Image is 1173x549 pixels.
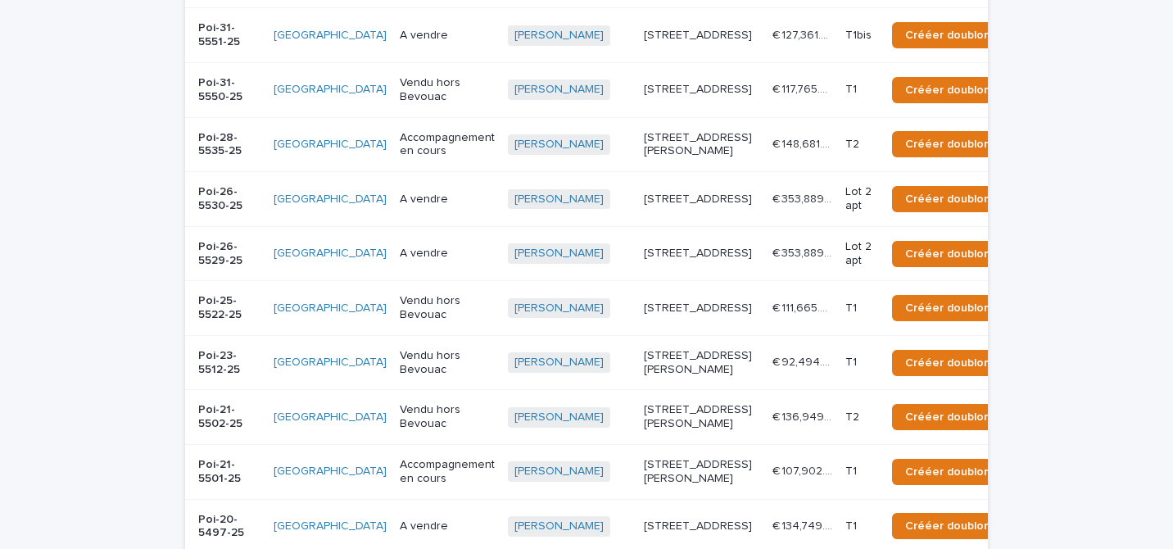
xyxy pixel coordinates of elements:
p: A vendre [400,247,495,261]
p: Accompagnement en cours [400,131,495,159]
p: € 111,665.00 [772,298,836,315]
p: A vendre [400,193,495,206]
p: Accompagnement en cours [400,458,495,486]
p: [STREET_ADDRESS] [644,83,759,97]
p: Lot 2 apt [845,185,879,213]
a: [PERSON_NAME] [514,302,604,315]
p: T1 [845,520,879,533]
tr: Poi-23-5512-25[GEOGRAPHIC_DATA] Vendu hors Bevouac[PERSON_NAME] [STREET_ADDRESS][PERSON_NAME]€ 92... [185,335,1091,390]
span: Crééer doublon [905,248,990,260]
a: [GEOGRAPHIC_DATA] [274,465,387,479]
p: € 127,361.00 [772,25,836,43]
a: Crééer doublon [892,295,1003,321]
span: Crééer doublon [905,29,990,41]
tr: Poi-21-5502-25[GEOGRAPHIC_DATA] Vendu hors Bevouac[PERSON_NAME] [STREET_ADDRESS][PERSON_NAME]€ 13... [185,390,1091,445]
a: [GEOGRAPHIC_DATA] [274,411,387,424]
a: [PERSON_NAME] [514,138,604,152]
span: Crééer doublon [905,84,990,96]
p: Poi-26-5530-25 [198,185,260,213]
p: € 136,949.00 [772,407,836,424]
a: [PERSON_NAME] [514,465,604,479]
a: [PERSON_NAME] [514,356,604,370]
a: Crééer doublon [892,513,1003,539]
a: Crééer doublon [892,350,1003,376]
p: A vendre [400,29,495,43]
a: [GEOGRAPHIC_DATA] [274,356,387,370]
p: Vendu hors Bevouac [400,294,495,322]
p: [STREET_ADDRESS] [644,520,759,533]
p: € 117,765.00 [772,79,836,97]
p: T2 [845,411,879,424]
p: T1bis [845,29,879,43]
p: Poi-21-5501-25 [198,458,260,486]
p: Poi-23-5512-25 [198,349,260,377]
p: T1 [845,83,879,97]
span: Crééer doublon [905,138,990,150]
a: [PERSON_NAME] [514,411,604,424]
p: [STREET_ADDRESS] [644,302,759,315]
tr: Poi-28-5535-25[GEOGRAPHIC_DATA] Accompagnement en cours[PERSON_NAME] [STREET_ADDRESS][PERSON_NAME... [185,117,1091,172]
a: Crééer doublon [892,77,1003,103]
span: Crééer doublon [905,411,990,423]
a: [GEOGRAPHIC_DATA] [274,247,387,261]
tr: Poi-31-5551-25[GEOGRAPHIC_DATA] A vendre[PERSON_NAME] [STREET_ADDRESS]€ 127,361.00€ 127,361.00 T1... [185,8,1091,63]
a: [GEOGRAPHIC_DATA] [274,302,387,315]
tr: Poi-21-5501-25[GEOGRAPHIC_DATA] Accompagnement en cours[PERSON_NAME] [STREET_ADDRESS][PERSON_NAME... [185,445,1091,500]
p: € 148,681.00 [772,134,836,152]
p: Poi-21-5502-25 [198,403,260,431]
a: [PERSON_NAME] [514,29,604,43]
p: T1 [845,302,879,315]
p: [STREET_ADDRESS] [644,247,759,261]
p: T2 [845,138,879,152]
p: € 92,494.00 [772,352,836,370]
a: [GEOGRAPHIC_DATA] [274,138,387,152]
tr: Poi-26-5529-25[GEOGRAPHIC_DATA] A vendre[PERSON_NAME] [STREET_ADDRESS]€ 353,889.70€ 353,889.70 Lo... [185,226,1091,281]
p: € 107,902.00 [772,461,836,479]
a: [GEOGRAPHIC_DATA] [274,83,387,97]
p: [STREET_ADDRESS] [644,29,759,43]
p: [STREET_ADDRESS] [644,193,759,206]
a: Crééer doublon [892,131,1003,157]
a: [GEOGRAPHIC_DATA] [274,520,387,533]
span: Crééer doublon [905,520,990,532]
p: Poi-20-5497-25 [198,513,260,541]
p: T1 [845,465,879,479]
span: Crééer doublon [905,302,990,314]
p: A vendre [400,520,495,533]
span: Crééer doublon [905,193,990,205]
p: [STREET_ADDRESS][PERSON_NAME] [644,131,759,159]
a: [GEOGRAPHIC_DATA] [274,193,387,206]
p: € 353,889.70 [772,189,836,206]
p: Vendu hors Bevouac [400,403,495,431]
tr: Poi-26-5530-25[GEOGRAPHIC_DATA] A vendre[PERSON_NAME] [STREET_ADDRESS]€ 353,889.70€ 353,889.70 Lo... [185,172,1091,227]
a: [PERSON_NAME] [514,520,604,533]
a: [PERSON_NAME] [514,247,604,261]
p: [STREET_ADDRESS][PERSON_NAME] [644,403,759,431]
p: Vendu hors Bevouac [400,76,495,104]
p: T1 [845,356,879,370]
a: [GEOGRAPHIC_DATA] [274,29,387,43]
p: € 134,749.00 [772,516,836,533]
a: Crééer doublon [892,459,1003,485]
a: [PERSON_NAME] [514,193,604,206]
span: Crééer doublon [905,466,990,478]
p: Poi-26-5529-25 [198,240,260,268]
p: Lot 2 apt [845,240,879,268]
p: Poi-31-5550-25 [198,76,260,104]
a: Crééer doublon [892,241,1003,267]
span: Crééer doublon [905,357,990,369]
tr: Poi-31-5550-25[GEOGRAPHIC_DATA] Vendu hors Bevouac[PERSON_NAME] [STREET_ADDRESS]€ 117,765.00€ 117... [185,62,1091,117]
p: [STREET_ADDRESS][PERSON_NAME] [644,349,759,377]
p: Poi-28-5535-25 [198,131,260,159]
p: Vendu hors Bevouac [400,349,495,377]
p: Poi-25-5522-25 [198,294,260,322]
a: Crééer doublon [892,186,1003,212]
a: [PERSON_NAME] [514,83,604,97]
p: [STREET_ADDRESS][PERSON_NAME] [644,458,759,486]
p: Poi-31-5551-25 [198,21,260,49]
a: Crééer doublon [892,404,1003,430]
p: € 353,889.70 [772,243,836,261]
a: Crééer doublon [892,22,1003,48]
tr: Poi-25-5522-25[GEOGRAPHIC_DATA] Vendu hors Bevouac[PERSON_NAME] [STREET_ADDRESS]€ 111,665.00€ 111... [185,281,1091,336]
